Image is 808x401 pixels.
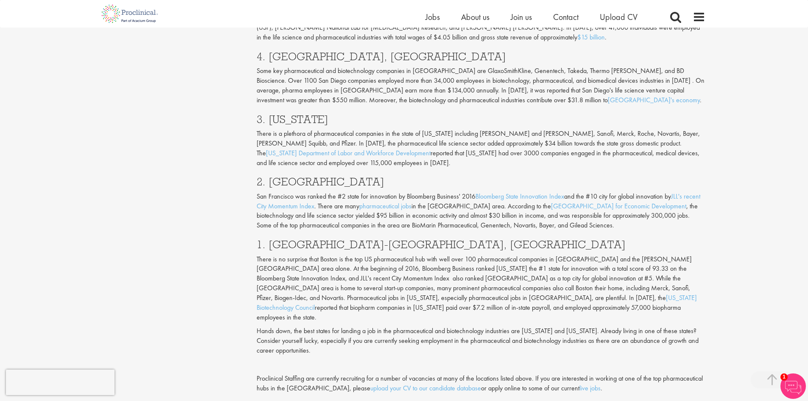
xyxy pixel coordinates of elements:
a: [GEOGRAPHIC_DATA] for Economic Development [551,202,686,210]
a: [US_STATE] Department of Labor and Workforce Development [266,149,431,157]
h3: 4. [GEOGRAPHIC_DATA], [GEOGRAPHIC_DATA] [257,51,705,62]
a: live jobs [579,384,601,393]
p: Some key pharmaceutical and biotechnology companies in [GEOGRAPHIC_DATA] are GlaxoSmithKline, Gen... [257,66,705,105]
h3: 3. [US_STATE] [257,114,705,125]
a: pharmaceutical jobs [359,202,411,210]
h3: 1. [GEOGRAPHIC_DATA]-[GEOGRAPHIC_DATA], [GEOGRAPHIC_DATA] [257,239,705,250]
span: or apply online to some of our current . [481,384,602,393]
span: Proclinical Staffing are currently recruiting for a number of vacancies at many of the locations ... [257,374,703,393]
a: JLL's recent City Momentum Index [257,192,700,210]
p: There is no surprise that Boston is the top US pharmaceutical hub with well over 100 pharmaceutic... [257,255,705,322]
a: $15 billion [577,33,605,42]
a: upload your CV to our candidate database [370,384,481,393]
p: San Francisco was ranked the #2 state for innovation by Bloomberg Business' 2016 and the #10 city... [257,192,705,230]
a: [GEOGRAPHIC_DATA]'s economy [608,95,700,104]
iframe: reCAPTCHA [6,370,115,395]
p: Hands down, the best states for landing a job in the pharmaceutical and biotechnology industries ... [257,326,705,356]
a: [US_STATE] Biotechnology Council [257,293,697,312]
a: Contact [553,11,579,22]
a: Jobs [425,11,440,22]
h3: 2. [GEOGRAPHIC_DATA] [257,176,705,187]
a: Bloomberg State Innovation Index [475,192,564,201]
p: There is a plethora of pharmaceutical companies in the state of [US_STATE] including [PERSON_NAME... [257,129,705,168]
img: Chatbot [780,373,806,399]
a: About us [461,11,489,22]
a: Upload CV [600,11,637,22]
span: 1 [780,373,788,381]
a: Join us [511,11,532,22]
